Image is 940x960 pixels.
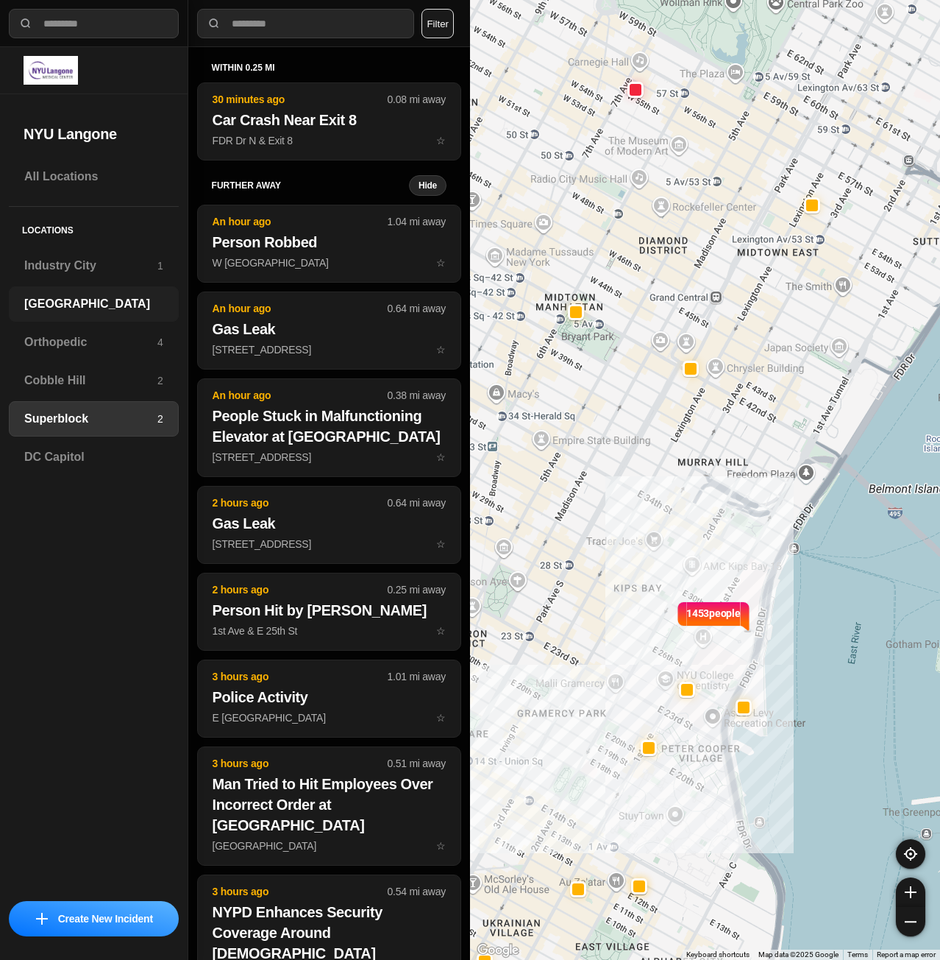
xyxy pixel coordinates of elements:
button: zoom-out [896,907,925,936]
p: 1.04 mi away [388,214,446,229]
p: 0.51 mi away [388,756,446,771]
a: Terms (opens in new tab) [847,950,868,959]
p: 2 [157,373,163,388]
button: An hour ago0.38 mi awayPeople Stuck in Malfunctioning Elevator at [GEOGRAPHIC_DATA][STREET_ADDRES... [197,378,461,477]
p: 2 hours ago [213,495,388,510]
span: star [436,712,446,724]
a: An hour ago0.38 mi awayPeople Stuck in Malfunctioning Elevator at [GEOGRAPHIC_DATA][STREET_ADDRES... [197,451,461,463]
img: Google [474,941,522,960]
a: Orthopedic4 [9,325,179,360]
button: zoom-in [896,878,925,907]
h2: Gas Leak [213,513,446,534]
p: 0.64 mi away [388,495,446,510]
h5: Locations [9,207,179,248]
img: icon [36,913,48,925]
a: Open this area in Google Maps (opens a new window) [474,941,522,960]
a: 30 minutes ago0.08 mi awayCar Crash Near Exit 8FDR Dr N & Exit 8star [197,134,461,147]
img: zoom-out [905,916,916,928]
span: Map data ©2025 Google [758,950,838,959]
h3: Industry City [24,257,157,275]
span: star [436,451,446,463]
img: zoom-in [905,886,916,898]
p: E [GEOGRAPHIC_DATA] [213,710,446,725]
button: Hide [409,175,446,196]
img: search [18,16,33,31]
p: 1st Ave & E 25th St [213,624,446,638]
a: DC Capitol [9,440,179,475]
p: [STREET_ADDRESS] [213,537,446,551]
h3: [GEOGRAPHIC_DATA] [24,295,163,313]
p: 30 minutes ago [213,92,388,107]
span: star [436,840,446,852]
button: Filter [421,9,454,38]
p: [STREET_ADDRESS] [213,342,446,357]
span: star [436,625,446,637]
p: Create New Incident [58,911,153,926]
a: 2 hours ago0.25 mi awayPerson Hit by [PERSON_NAME]1st Ave & E 25th Ststar [197,624,461,637]
h3: Superblock [24,410,157,428]
h5: within 0.25 mi [212,62,446,74]
p: [STREET_ADDRESS] [213,450,446,465]
img: notch [675,600,686,632]
a: 3 hours ago1.01 mi awayPolice ActivityE [GEOGRAPHIC_DATA]star [197,711,461,724]
small: Hide [419,180,437,191]
h2: NYU Langone [24,124,164,144]
p: 1.01 mi away [388,669,446,684]
h3: DC Capitol [24,448,163,466]
p: FDR Dr N & Exit 8 [213,133,446,148]
button: Keyboard shortcuts [686,950,749,960]
a: 2 hours ago0.64 mi awayGas Leak[STREET_ADDRESS]star [197,537,461,550]
p: 0.25 mi away [388,582,446,597]
a: Report a map error [877,950,936,959]
a: iconCreate New Incident [9,901,179,936]
a: Industry City1 [9,248,179,283]
p: An hour ago [213,214,388,229]
p: [GEOGRAPHIC_DATA] [213,839,446,853]
span: star [436,538,446,550]
button: recenter [896,839,925,869]
h2: Person Hit by [PERSON_NAME] [213,600,446,621]
a: Superblock2 [9,401,179,437]
h2: Police Activity [213,687,446,707]
button: An hour ago1.04 mi awayPerson RobbedW [GEOGRAPHIC_DATA]star [197,205,461,283]
p: An hour ago [213,301,388,316]
a: An hour ago1.04 mi awayPerson RobbedW [GEOGRAPHIC_DATA]star [197,256,461,269]
span: star [436,135,446,147]
button: 3 hours ago0.51 mi awayMan Tried to Hit Employees Over Incorrect Order at [GEOGRAPHIC_DATA][GEOGR... [197,747,461,866]
img: notch [740,600,751,632]
h3: All Locations [24,168,163,186]
p: W [GEOGRAPHIC_DATA] [213,255,446,270]
h2: People Stuck in Malfunctioning Elevator at [GEOGRAPHIC_DATA] [213,406,446,447]
button: 2 hours ago0.64 mi awayGas Leak[STREET_ADDRESS]star [197,486,461,564]
h2: Gas Leak [213,319,446,339]
button: 3 hours ago1.01 mi awayPolice ActivityE [GEOGRAPHIC_DATA]star [197,660,461,738]
a: All Locations [9,159,179,194]
p: 1453 people [686,606,741,638]
span: star [436,344,446,356]
button: An hour ago0.64 mi awayGas Leak[STREET_ADDRESS]star [197,292,461,370]
p: 4 [157,335,163,350]
h2: Car Crash Near Exit 8 [213,110,446,130]
p: 2 hours ago [213,582,388,597]
button: 2 hours ago0.25 mi awayPerson Hit by [PERSON_NAME]1st Ave & E 25th Ststar [197,573,461,651]
h3: Orthopedic [24,333,157,351]
a: Cobble Hill2 [9,363,179,398]
h2: Man Tried to Hit Employees Over Incorrect Order at [GEOGRAPHIC_DATA] [213,774,446,836]
button: 30 minutes ago0.08 mi awayCar Crash Near Exit 8FDR Dr N & Exit 8star [197,82,461,160]
span: star [436,257,446,269]
p: 3 hours ago [213,756,388,771]
p: An hour ago [213,388,388,403]
h5: further away [212,180,409,191]
p: 3 hours ago [213,884,388,899]
img: logo [24,56,78,85]
p: 0.64 mi away [388,301,446,316]
a: An hour ago0.64 mi awayGas Leak[STREET_ADDRESS]star [197,343,461,356]
p: 3 hours ago [213,669,388,684]
img: search [207,16,221,31]
h3: Cobble Hill [24,372,157,389]
img: recenter [904,847,917,861]
h2: Person Robbed [213,232,446,253]
a: [GEOGRAPHIC_DATA] [9,286,179,322]
p: 2 [157,412,163,426]
p: 1 [157,258,163,273]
